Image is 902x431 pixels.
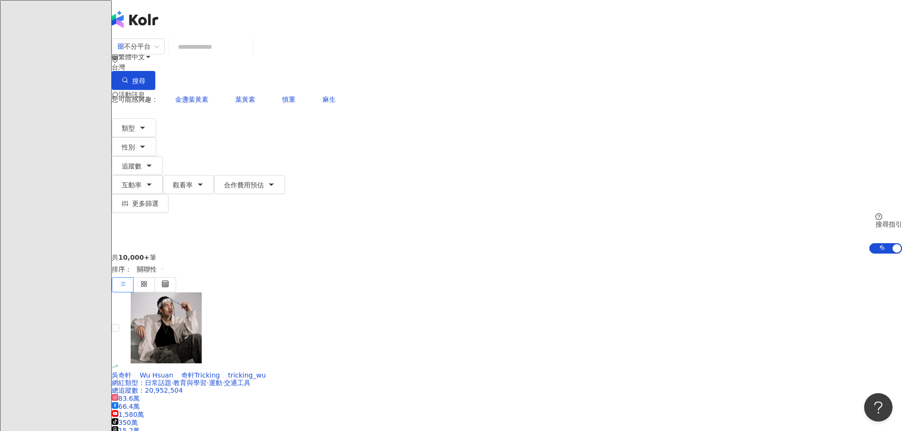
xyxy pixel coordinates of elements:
span: 活動訊息 [118,91,145,98]
span: 更多篩選 [132,200,159,207]
span: 類型 [122,124,135,132]
button: 搜尋 [112,71,155,90]
span: · [206,379,208,387]
div: 共 筆 [112,254,902,261]
iframe: Help Scout Beacon - Open [864,393,893,422]
button: 金盞葉黃素 [165,90,218,109]
span: 教育與學習 [173,379,206,387]
span: 金盞葉黃素 [175,96,208,103]
span: · [222,379,224,387]
span: 日常話題 [145,379,171,387]
span: 1,580萬 [112,411,144,418]
span: tricking_wu [228,371,266,379]
span: question-circle [875,213,882,220]
button: 葉黃素 [225,90,265,109]
button: 更多篩選 [112,194,169,213]
span: 交通工具 [224,379,250,387]
span: 觀看率 [173,181,193,189]
button: 類型 [112,118,156,137]
span: 慎重 [282,96,295,103]
img: logo [112,11,158,28]
span: 10,000+ [118,254,150,261]
button: 合作費用預估 [214,175,285,194]
span: 性別 [122,143,135,151]
button: 互動率 [112,175,163,194]
span: 葉黃素 [235,96,255,103]
span: · [171,379,173,387]
button: 觀看率 [163,175,214,194]
span: Wu Hsuan [140,371,173,379]
div: 總追蹤數 ： 20,952,504 [112,387,902,394]
span: 關聯性 [137,262,165,277]
div: 台灣 [112,63,902,71]
button: 追蹤數 [112,156,163,175]
span: 合作費用預估 [224,181,264,189]
span: environment [112,56,118,63]
span: 搜尋 [132,77,145,85]
span: 350萬 [112,419,138,426]
div: 排序： [112,261,902,277]
span: 運動 [209,379,222,387]
button: 性別 [112,137,156,156]
div: 網紅類型 ： [112,379,902,387]
span: 奇軒Tricking [181,371,220,379]
div: 不分平台 [117,39,151,54]
span: 追蹤數 [122,162,142,170]
span: 麻生 [322,96,336,103]
span: 您可能感興趣： [112,96,158,103]
span: 吳奇軒 [112,371,132,379]
span: 互動率 [122,181,142,189]
img: KOL Avatar [131,292,202,363]
button: 慎重 [272,90,305,109]
button: 麻生 [313,90,346,109]
span: appstore [117,43,124,50]
div: 搜尋指引 [875,220,902,228]
span: 66.4萬 [112,403,140,410]
span: 83.6萬 [112,395,140,402]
